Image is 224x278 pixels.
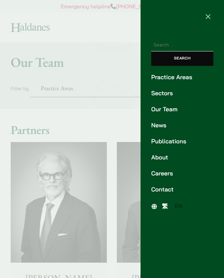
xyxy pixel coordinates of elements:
a: Contact [151,185,213,194]
span: × [205,10,211,22]
span: 繁 [162,202,168,210]
input: Search [151,51,213,66]
a: 繁 [159,201,171,211]
a: Practice Areas [151,73,213,82]
a: Publications [151,137,213,146]
a: EN [171,201,186,211]
a: Careers [151,169,213,178]
input: Search for: [151,39,213,51]
a: About [151,153,213,162]
a: News [151,121,213,130]
span: EN [175,202,183,210]
a: Sectors [151,89,213,98]
a: Our Team [151,105,213,114]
